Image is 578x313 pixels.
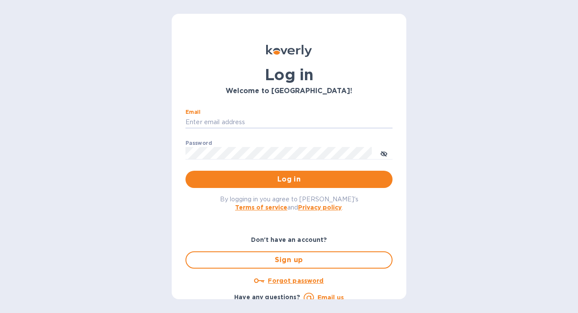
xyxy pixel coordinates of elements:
[234,294,300,300] b: Have any questions?
[185,66,393,84] h1: Log in
[375,144,393,162] button: toggle password visibility
[185,110,201,115] label: Email
[185,87,393,95] h3: Welcome to [GEOGRAPHIC_DATA]!
[251,236,327,243] b: Don't have an account?
[266,45,312,57] img: Koverly
[193,255,385,265] span: Sign up
[185,171,393,188] button: Log in
[185,116,393,129] input: Enter email address
[185,141,212,146] label: Password
[235,204,287,211] a: Terms of service
[268,277,324,284] u: Forgot password
[317,294,344,301] a: Email us
[220,196,358,211] span: By logging in you agree to [PERSON_NAME]'s and .
[298,204,342,211] a: Privacy policy
[192,174,386,185] span: Log in
[185,251,393,269] button: Sign up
